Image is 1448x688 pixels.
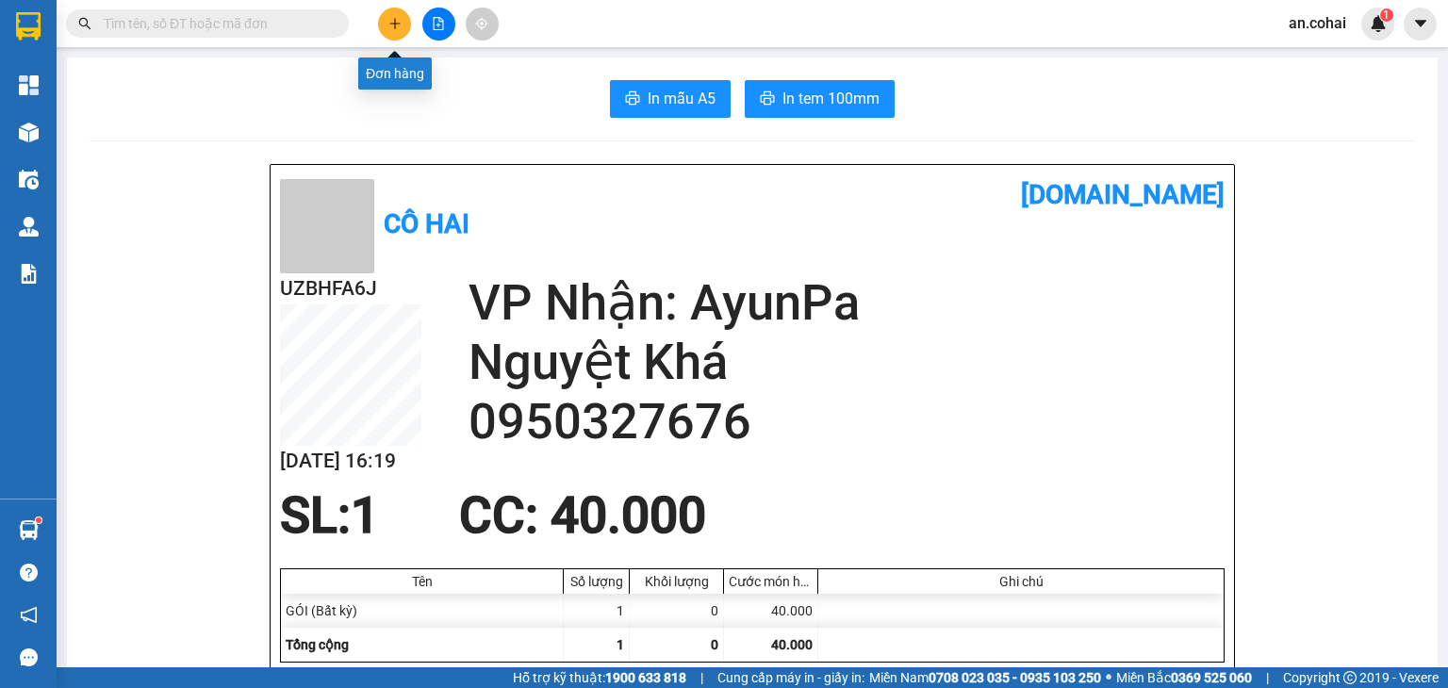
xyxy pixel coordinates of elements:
[281,594,564,628] div: GÓI (Bất kỳ)
[1116,667,1252,688] span: Miền Bắc
[280,273,421,304] h2: UZBHFA6J
[20,648,38,666] span: message
[1380,8,1393,22] sup: 1
[724,594,818,628] div: 40.000
[19,75,39,95] img: dashboard-icon
[782,87,880,110] span: In tem 100mm
[422,8,455,41] button: file-add
[469,333,1225,392] h2: Nguyệt Khá
[929,670,1101,685] strong: 0708 023 035 - 0935 103 250
[104,13,326,34] input: Tìm tên, số ĐT hoặc mã đơn
[286,574,558,589] div: Tên
[717,667,864,688] span: Cung cấp máy in - giấy in:
[568,574,624,589] div: Số lượng
[564,594,630,628] div: 1
[1021,179,1225,210] b: [DOMAIN_NAME]
[700,667,703,688] span: |
[384,208,469,239] b: Cô Hai
[448,487,717,544] div: CC : 40.000
[36,517,41,523] sup: 1
[1383,8,1390,22] span: 1
[1343,671,1357,684] span: copyright
[351,486,379,545] span: 1
[469,273,1225,333] h2: VP Nhận: AyunPa
[378,8,411,41] button: plus
[823,574,1219,589] div: Ghi chú
[625,90,640,108] span: printer
[1274,11,1361,35] span: an.cohai
[286,637,349,652] span: Tổng cộng
[648,87,716,110] span: In mẫu A5
[16,12,41,41] img: logo-vxr
[760,90,775,108] span: printer
[20,606,38,624] span: notification
[610,80,731,118] button: printerIn mẫu A5
[1412,15,1429,32] span: caret-down
[1106,674,1111,681] span: ⚪️
[475,17,488,30] span: aim
[617,637,624,652] span: 1
[1171,670,1252,685] strong: 0369 525 060
[745,80,895,118] button: printerIn tem 100mm
[19,123,39,142] img: warehouse-icon
[19,217,39,237] img: warehouse-icon
[1370,15,1387,32] img: icon-new-feature
[771,637,813,652] span: 40.000
[280,486,351,545] span: SL:
[513,667,686,688] span: Hỗ trợ kỹ thuật:
[78,17,91,30] span: search
[19,170,39,189] img: warehouse-icon
[1404,8,1437,41] button: caret-down
[630,594,724,628] div: 0
[729,574,813,589] div: Cước món hàng
[19,520,39,540] img: warehouse-icon
[432,17,445,30] span: file-add
[1266,667,1269,688] span: |
[634,574,718,589] div: Khối lượng
[466,8,499,41] button: aim
[469,392,1225,451] h2: 0950327676
[280,446,421,477] h2: [DATE] 16:19
[711,637,718,652] span: 0
[20,564,38,582] span: question-circle
[19,264,39,284] img: solution-icon
[869,667,1101,688] span: Miền Nam
[388,17,402,30] span: plus
[605,670,686,685] strong: 1900 633 818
